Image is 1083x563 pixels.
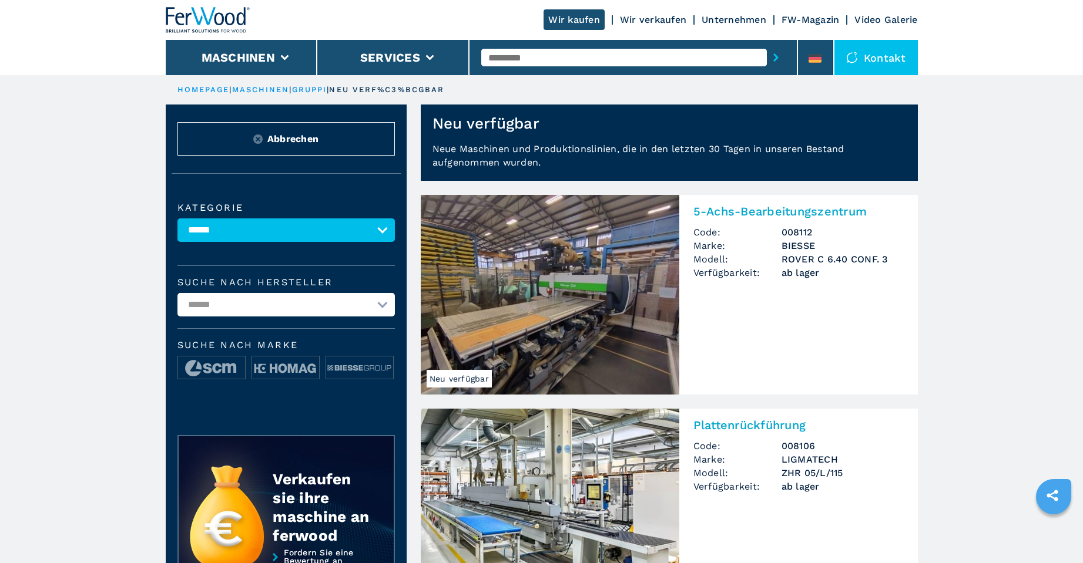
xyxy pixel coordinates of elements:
h3: BIESSE [782,239,904,252]
button: ResetAbbrechen [177,122,395,156]
span: | [229,85,232,94]
span: Verfügbarkeit: [693,480,782,493]
h3: ZHR 05/L/115 [782,466,904,480]
span: | [289,85,291,94]
label: Suche nach Hersteller [177,278,395,287]
p: Neue Maschinen und Produktionslinien, die in den letzten 30 Tagen in unseren Bestand aufgenommen ... [421,142,918,181]
span: Marke: [693,239,782,252]
img: image [178,356,245,380]
span: Code: [693,225,782,239]
span: Verfügbarkeit: [693,266,782,279]
a: maschinen [232,85,290,94]
a: sharethis [1038,481,1067,510]
img: image [326,356,393,380]
h3: 008112 [782,225,904,239]
span: Modell: [693,466,782,480]
h3: LIGMATECH [782,453,904,466]
h3: ROVER C 6.40 CONF. 3 [782,252,904,266]
label: Kategorie [177,203,395,213]
div: Verkaufen sie ihre maschine an ferwood [273,470,370,545]
div: Kontakt [834,40,918,75]
a: Wir verkaufen [620,14,686,25]
h1: Neu verfügbar [432,114,539,133]
span: ab lager [782,480,904,493]
a: Wir kaufen [544,9,605,30]
span: Modell: [693,252,782,266]
h2: Plattenrückführung [693,418,904,432]
img: image [252,356,319,380]
button: submit-button [767,44,785,71]
span: Neu verfügbar [427,370,492,387]
a: FW-Magazin [782,14,840,25]
h3: 008106 [782,439,904,453]
button: Services [360,50,420,65]
img: Kontakt [846,52,858,63]
a: 5-Achs-Bearbeitungszentrum BIESSE ROVER C 6.40 CONF. 3Neu verfügbar5-Achs-BearbeitungszentrumCode... [421,195,918,395]
a: Video Galerie [854,14,917,25]
span: Abbrechen [267,132,318,146]
span: Suche nach Marke [177,341,395,350]
a: Unternehmen [702,14,766,25]
h2: 5-Achs-Bearbeitungszentrum [693,204,904,218]
span: | [327,85,329,94]
span: Code: [693,439,782,453]
img: 5-Achs-Bearbeitungszentrum BIESSE ROVER C 6.40 CONF. 3 [421,195,679,395]
a: gruppi [292,85,327,94]
button: Maschinen [202,50,275,65]
img: Ferwood [166,7,250,33]
span: Marke: [693,453,782,466]
span: ab lager [782,266,904,279]
a: HOMEPAGE [177,85,230,94]
img: Reset [253,134,263,144]
p: neu verf%C3%BCgbar [329,85,444,95]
